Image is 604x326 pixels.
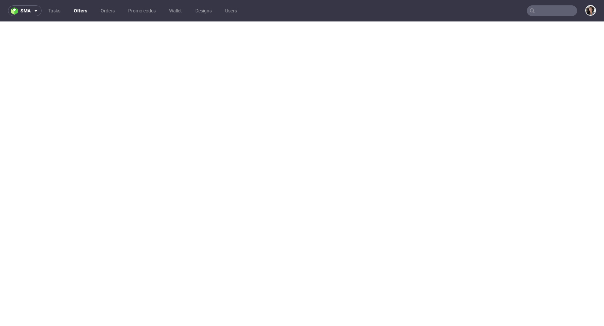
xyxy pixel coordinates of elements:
[20,8,31,13] span: sma
[8,5,42,16] button: sma
[221,5,241,16] a: Users
[97,5,119,16] a: Orders
[11,7,20,15] img: logo
[165,5,186,16] a: Wallet
[70,5,91,16] a: Offers
[586,6,595,15] img: Moreno Martinez Cristina
[191,5,216,16] a: Designs
[44,5,64,16] a: Tasks
[124,5,160,16] a: Promo codes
